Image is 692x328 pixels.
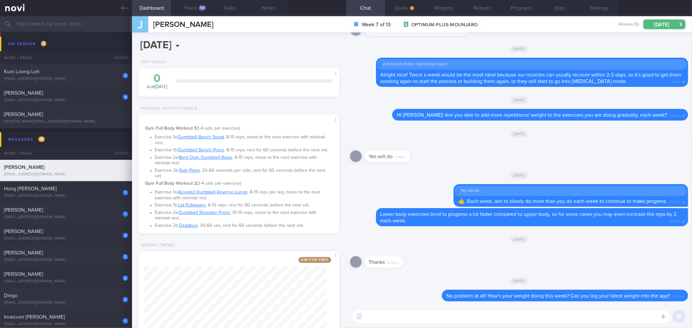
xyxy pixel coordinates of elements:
[510,45,528,53] span: [DATE]
[381,72,682,84] span: Alright nice! Twice a week would be the most ideal because our muscles can usually recover within...
[155,166,333,179] li: Exercise 2b: , 20-60 seconds per side, rest for 60 seconds before the next set.
[123,73,128,78] div: 3
[4,172,128,177] div: [EMAIL_ADDRESS][DOMAIN_NAME]
[369,154,393,159] span: Yes will do
[362,21,391,28] strong: Week 7 of 13
[4,250,43,255] span: [PERSON_NAME]
[457,188,684,193] div: Yes will do
[4,215,128,220] div: [EMAIL_ADDRESS][DOMAIN_NAME]
[4,90,43,96] span: [PERSON_NAME]
[4,69,40,74] span: Kum Loong Loh
[155,133,333,146] li: Exercise 1a: , 8-15 reps, move to the next exercise with minimal rest.
[199,5,206,11] div: 54
[38,136,45,142] span: 14
[397,112,667,118] span: Hi [PERSON_NAME]! Are you able to add more repetitions/ weight to the exercises you are doing gra...
[179,210,230,215] a: Dumbbell Shoulder Press
[106,51,132,64] div: Chats
[4,165,44,170] span: [PERSON_NAME]
[179,223,198,228] a: Deadbug
[6,135,46,144] div: Messages
[178,148,224,152] a: Dumbbell Bench Press
[178,203,206,207] a: Lat Pulldowns
[179,155,232,160] a: Bent Over Dumbbell Rows
[4,193,128,198] div: [EMAIL_ADDRESS][DOMAIN_NAME]
[123,254,128,260] div: 2
[446,293,670,299] span: No problem at all! How's your weight doing this week? Can you log your latest weight into the app?
[673,293,684,299] span: 12:15pm
[380,62,684,67] div: A minimum of one. Sometimes twice
[510,130,528,138] span: [DATE]
[123,318,128,324] div: 1
[381,212,677,223] span: Lower body exercises tend to progress a lot faster compared to upper body, so for some cases you ...
[179,168,200,173] a: Side Plank
[4,119,128,124] div: [PERSON_NAME][EMAIL_ADDRESS][DOMAIN_NAME]
[4,229,43,234] span: [PERSON_NAME]
[139,243,175,248] div: Weight (Trend)
[123,275,128,281] div: 2
[106,147,132,160] div: Chats
[510,236,528,243] span: [DATE]
[670,112,680,118] span: 5:24pm
[458,199,667,204] span: 👍. Each week, aim to slowly do more than you do each week to continue to make progress.
[510,277,528,285] span: [DATE]
[4,207,43,213] span: [PERSON_NAME]
[4,314,65,320] span: Imaizumi [PERSON_NAME]
[4,279,128,284] div: [EMAIL_ADDRESS][DOMAIN_NAME]
[178,135,224,139] a: Dumbbell Bench Squat
[643,19,686,29] button: [DATE]
[145,126,240,131] span: (3-4 sets per exercise)
[145,126,196,131] strong: Gym Full Body Workout 1
[672,78,680,84] span: 7:11am
[128,12,152,37] div: J
[145,73,169,90] div: kcal [DATE]
[4,186,57,191] span: Hong [PERSON_NAME]
[155,201,333,208] li: Exercise 1b: , 8-15 reps, rest for 60 seconds before the next set.
[139,106,197,111] div: Physical Activity Goals
[510,96,528,104] span: [DATE]
[123,297,128,302] div: 2
[4,300,128,305] div: [EMAIL_ADDRESS][DOMAIN_NAME]
[145,181,241,186] span: (3-4 sets per exercise)
[388,259,399,265] span: 10:15pm
[6,40,48,48] div: On sensor
[41,41,46,46] span: 3
[155,153,333,166] li: Exercise 2a: , 8-15 reps, move to the next exercise with minimal rest.
[123,211,128,217] div: 1
[4,272,43,277] span: [PERSON_NAME]
[4,76,128,81] div: [EMAIL_ADDRESS][DOMAIN_NAME]
[298,257,331,263] span: Aim for: 75 kg
[155,208,333,221] li: Exercise 2a: , 10-15 reps, move to the next exercise with minimal rest.
[123,233,128,238] div: 4
[670,217,680,224] span: 8:52am
[4,112,43,117] span: [PERSON_NAME]
[139,60,166,65] div: Diet (Daily)
[369,28,452,33] span: A minimum of one. Sometimes twice
[4,236,128,241] div: [EMAIL_ADDRESS][DOMAIN_NAME]
[123,94,128,100] div: 4
[411,22,478,28] span: OPTIMUM-PLUS-MOUNJARO
[369,260,385,265] span: Thanks
[618,22,639,28] span: Review By
[670,198,680,204] span: 8:52am
[155,146,333,153] li: Exercise 1b: , 8-15 reps, rest for 60 seconds before the next set.
[395,153,406,159] span: 2:40pm
[153,21,213,29] span: [PERSON_NAME]
[178,190,248,194] a: Assisted Dumbbell Reverse Lunge
[4,322,128,327] div: [EMAIL_ADDRESS][DOMAIN_NAME]
[155,188,333,201] li: Exercise 1a: , 8-15 reps per leg, move to the next exercise with minimal rest.
[145,181,197,186] strong: Gym Full Body Workout 2
[4,98,128,103] div: [EMAIL_ADDRESS][DOMAIN_NAME]
[510,171,528,179] span: [DATE]
[4,258,128,263] div: [EMAIL_ADDRESS][DOMAIN_NAME]
[4,293,18,298] span: Diego
[145,73,169,84] div: 0
[123,190,128,195] div: 1
[155,221,333,229] li: Exercise 2b: , 30-60 sec, rest for 60 seconds before the next set.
